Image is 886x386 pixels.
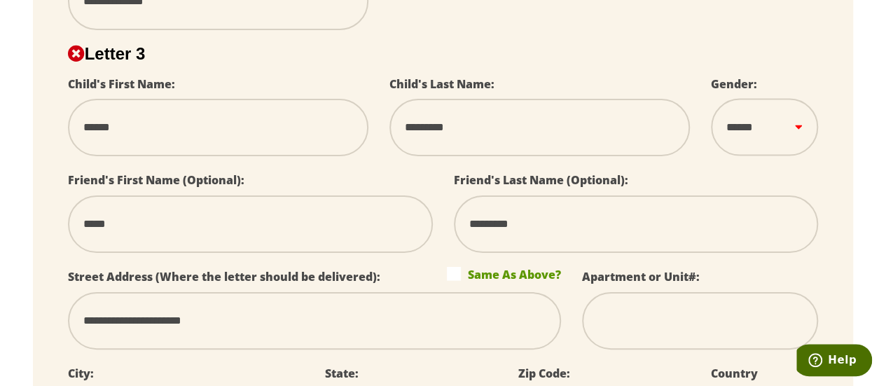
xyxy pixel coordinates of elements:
[518,366,569,381] label: Zip Code:
[454,172,628,188] label: Friend's Last Name (Optional):
[68,44,819,64] h2: Letter 3
[711,76,757,92] label: Gender:
[711,366,758,381] label: Country
[68,366,94,381] label: City:
[68,269,380,284] label: Street Address (Where the letter should be delivered):
[68,172,244,188] label: Friend's First Name (Optional):
[389,76,494,92] label: Child's Last Name:
[582,269,700,284] label: Apartment or Unit#:
[796,344,872,379] iframe: Opens a widget where you can find more information
[68,76,175,92] label: Child's First Name:
[325,366,359,381] label: State:
[447,267,561,281] label: Same As Above?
